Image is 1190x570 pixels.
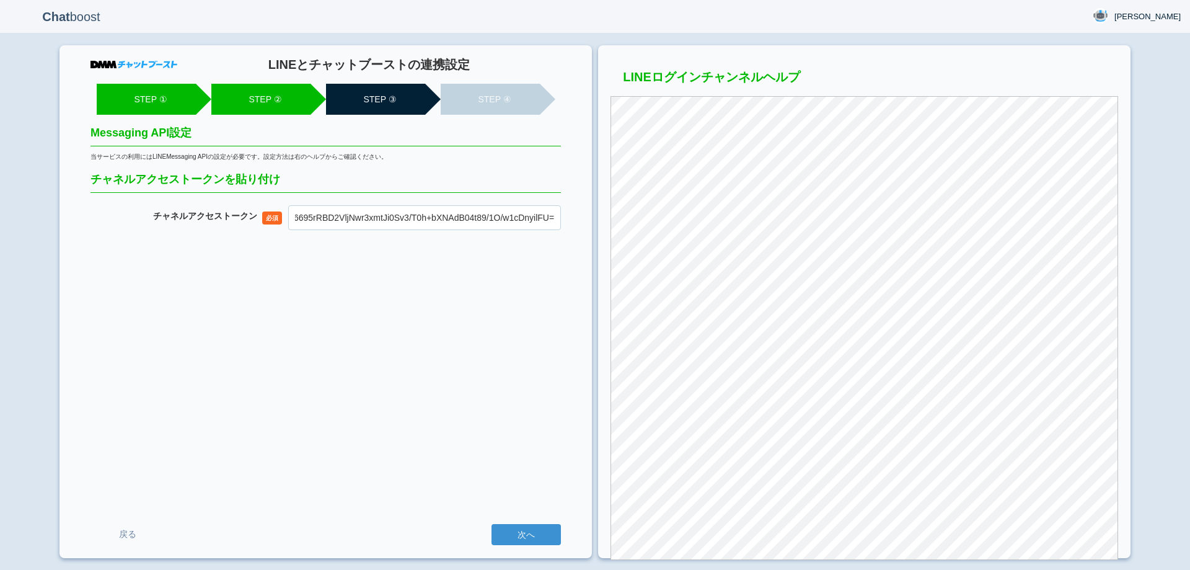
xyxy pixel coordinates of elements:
p: boost [9,1,133,32]
h3: LINEログインチャンネルヘルプ [610,70,1118,90]
img: DMMチャットブースト [90,61,177,68]
input: 次へ [491,524,561,545]
h2: Messaging API設定 [90,127,561,146]
li: STEP ② [211,84,311,115]
li: STEP ③ [326,84,425,115]
li: STEP ① [97,84,196,115]
h2: チャネルアクセストークンを貼り付け [90,174,561,193]
label: チャネル アクセストークン [153,211,257,221]
a: 戻る [90,523,165,546]
img: User Image [1093,8,1108,24]
b: Chat [42,10,69,24]
li: STEP ④ [441,84,540,115]
span: 必須 [262,212,282,225]
span: [PERSON_NAME] [1114,11,1181,23]
div: 当サービスの利用にはLINEMessaging APIの設定が必要です。設定方法は右のヘルプからご確認ください。 [90,153,561,161]
h1: LINEとチャットブーストの連携設定 [177,58,561,71]
input: xxxxxx [288,205,561,230]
